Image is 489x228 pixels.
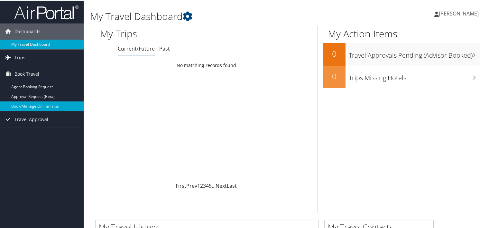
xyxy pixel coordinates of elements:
[434,3,485,23] a: [PERSON_NAME]
[439,9,479,16] span: [PERSON_NAME]
[90,9,354,23] h1: My Travel Dashboard
[323,70,346,81] h2: 0
[14,65,39,81] span: Book Travel
[349,70,480,82] h3: Trips Missing Hotels
[349,47,480,59] h3: Travel Approvals Pending (Advisor Booked)
[212,182,216,189] span: …
[14,23,41,39] span: Dashboards
[186,182,197,189] a: Prev
[323,65,480,88] a: 0Trips Missing Hotels
[197,182,200,189] a: 1
[323,26,480,40] h1: My Action Items
[209,182,212,189] a: 5
[14,111,48,127] span: Travel Approval
[95,59,318,71] td: No matching records found
[14,49,25,65] span: Trips
[227,182,237,189] a: Last
[14,4,78,19] img: airportal-logo.png
[323,48,346,59] h2: 0
[100,26,220,40] h1: My Trips
[118,44,155,52] a: Current/Future
[200,182,203,189] a: 2
[203,182,206,189] a: 3
[176,182,186,189] a: First
[323,43,480,65] a: 0Travel Approvals Pending (Advisor Booked)
[159,44,170,52] a: Past
[216,182,227,189] a: Next
[206,182,209,189] a: 4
